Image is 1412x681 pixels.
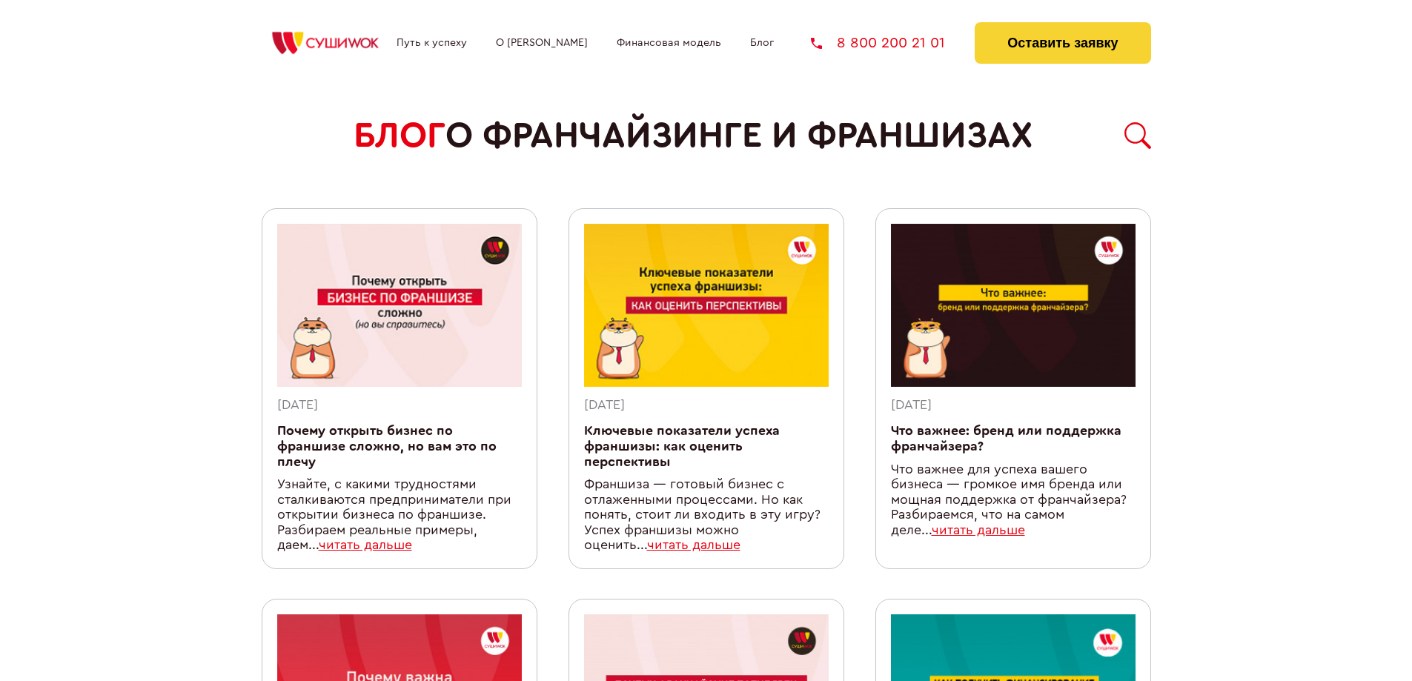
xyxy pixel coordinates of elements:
div: Узнайте, с какими трудностями сталкиваются предприниматели при открытии бизнеса по франшизе. Разб... [277,477,522,554]
a: 8 800 200 21 01 [811,36,945,50]
div: [DATE] [584,398,829,413]
a: Блог [750,37,774,49]
a: Финансовая модель [617,37,721,49]
div: [DATE] [277,398,522,413]
button: Оставить заявку [975,22,1150,64]
div: [DATE] [891,398,1136,413]
span: БЛОГ [354,116,445,156]
a: читать дальше [647,539,740,551]
div: Что важнее для успеха вашего бизнеса — громкое имя бренда или мощная поддержка от франчайзера? Ра... [891,462,1136,539]
a: Что важнее: бренд или поддержка франчайзера? [891,425,1121,453]
span: 8 800 200 21 01 [837,36,945,50]
a: Почему открыть бизнес по франшизе сложно, но вам это по плечу [277,425,497,468]
a: Ключевые показатели успеха франшизы: как оценить перспективы [584,425,780,468]
a: Путь к успеху [397,37,467,49]
span: о франчайзинге и франшизах [445,116,1033,156]
a: О [PERSON_NAME] [496,37,588,49]
div: Франшиза — готовый бизнес с отлаженными процессами. Но как понять, стоит ли входить в эту игру? У... [584,477,829,554]
a: читать дальше [319,539,412,551]
a: читать дальше [932,524,1025,537]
